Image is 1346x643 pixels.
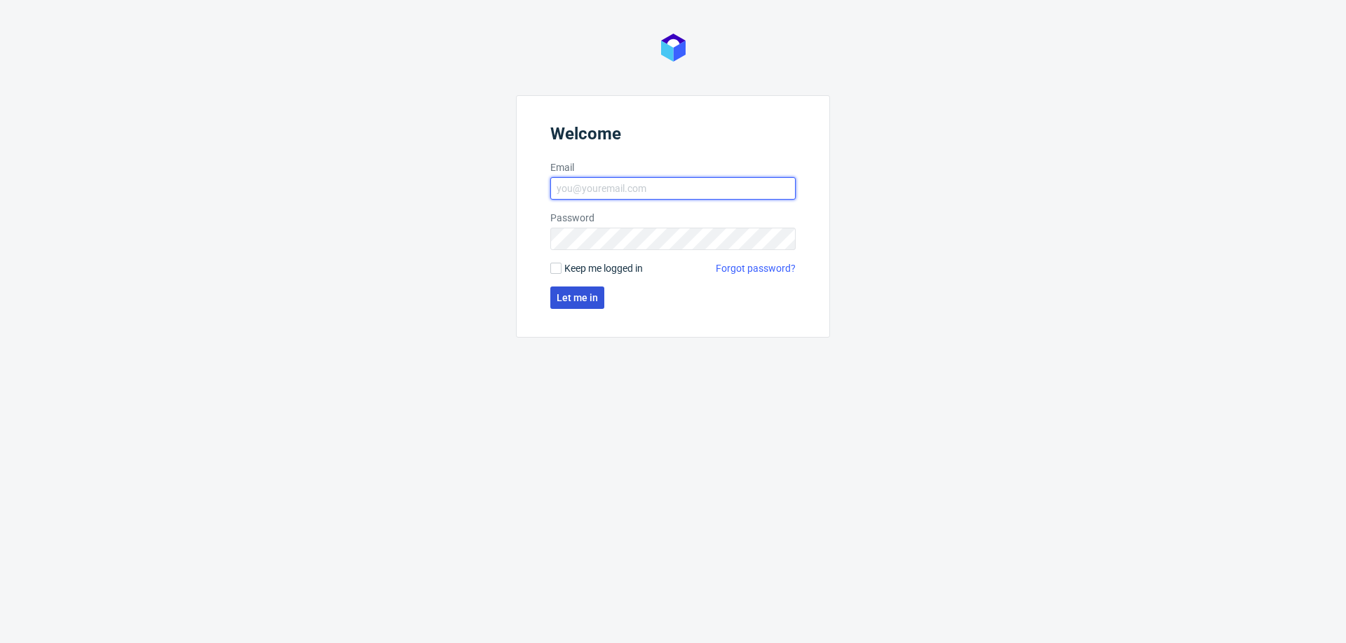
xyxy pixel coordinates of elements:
[550,211,796,225] label: Password
[550,177,796,200] input: you@youremail.com
[716,261,796,275] a: Forgot password?
[557,293,598,303] span: Let me in
[550,124,796,149] header: Welcome
[550,286,604,309] button: Let me in
[564,261,643,275] span: Keep me logged in
[550,160,796,174] label: Email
